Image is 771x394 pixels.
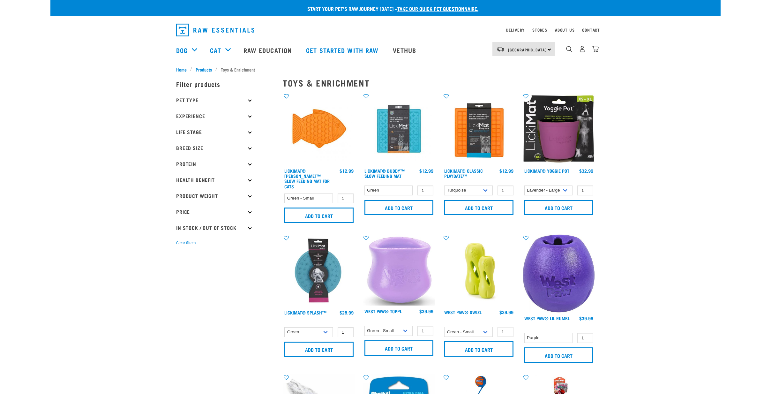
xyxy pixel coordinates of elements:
[524,200,594,215] input: Add to cart
[283,93,355,165] img: LM Felix Orange 2 570x570 crop top
[417,326,433,336] input: 1
[444,200,513,215] input: Add to cart
[176,156,253,172] p: Protein
[506,29,525,31] a: Delivery
[532,29,547,31] a: Stores
[284,311,326,314] a: LickiMat® Splash™
[237,37,300,63] a: Raw Education
[176,108,253,124] p: Experience
[566,46,572,52] img: home-icon-1@2x.png
[444,311,482,313] a: West Paw® Qwizl
[579,316,593,321] div: $39.99
[524,317,570,319] a: West Paw® Lil Rumbl
[340,168,354,173] div: $12.99
[176,45,188,55] a: Dog
[498,186,513,195] input: 1
[499,168,513,173] div: $12.99
[300,37,386,63] a: Get started with Raw
[444,341,513,357] input: Add to cart
[363,93,435,165] img: Buddy Turquoise
[555,29,574,31] a: About Us
[176,66,190,73] a: Home
[176,188,253,204] p: Product Weight
[508,49,547,51] span: [GEOGRAPHIC_DATA]
[579,46,586,52] img: user.png
[284,208,354,223] input: Add to cart
[579,168,593,173] div: $32.99
[498,327,513,337] input: 1
[363,234,435,306] img: Lavender Toppl
[364,200,434,215] input: Add to cart
[364,340,434,356] input: Add to cart
[577,186,593,195] input: 1
[577,333,593,343] input: 1
[340,310,354,315] div: $28.99
[284,342,354,357] input: Add to cart
[364,310,402,312] a: West Paw® Toppl
[523,93,595,165] img: Yoggie pot packaging purple 2
[499,310,513,315] div: $39.99
[210,45,221,55] a: Cat
[496,46,505,52] img: van-moving.png
[176,172,253,188] p: Health Benefit
[523,234,595,313] img: 91vjngt Ls L AC SL1500
[171,21,600,39] nav: dropdown navigation
[176,24,254,36] img: Raw Essentials Logo
[443,234,515,307] img: Qwizl
[397,7,478,10] a: take our quick pet questionnaire.
[417,186,433,195] input: 1
[176,124,253,140] p: Life Stage
[419,168,433,173] div: $12.99
[284,170,330,187] a: LickiMat® [PERSON_NAME]™ Slow Feeding Mat For Cats
[283,234,355,307] img: Lickimat Splash Turquoise 570x570 crop top
[192,66,215,73] a: Products
[444,170,483,177] a: LickiMat® Classic Playdate™
[443,93,515,165] img: LM Playdate Orange 570x570 crop top
[196,66,212,73] span: Products
[524,170,569,172] a: LickiMat® Yoggie Pot
[338,327,354,337] input: 1
[338,193,354,203] input: 1
[176,204,253,220] p: Price
[582,29,600,31] a: Contact
[283,78,595,88] h2: Toys & Enrichment
[176,220,253,236] p: In Stock / Out Of Stock
[176,92,253,108] p: Pet Type
[55,5,725,12] p: Start your pet’s raw journey [DATE] –
[592,46,599,52] img: home-icon@2x.png
[524,347,594,363] input: Add to cart
[176,140,253,156] p: Breed Size
[364,170,405,177] a: LickiMat® Buddy™ Slow Feeding Mat
[176,240,196,246] button: Clear filters
[386,37,424,63] a: Vethub
[176,66,187,73] span: Home
[419,309,433,314] div: $39.99
[176,66,595,73] nav: breadcrumbs
[50,37,721,63] nav: dropdown navigation
[176,76,253,92] p: Filter products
